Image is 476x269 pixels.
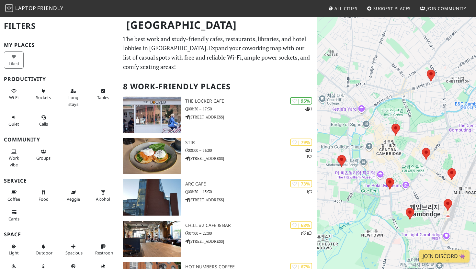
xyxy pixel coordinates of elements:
span: Long stays [68,95,78,107]
h2: 8 Work-Friendly Places [123,77,314,96]
p: 07:00 – 22:00 [185,230,317,236]
p: 08:30 – 15:30 [185,189,317,195]
a: ARC Café | 73% 1 ARC Café 08:30 – 15:30 [STREET_ADDRESS] [119,179,318,216]
div: | 79% [290,139,312,146]
h3: ARC Café [185,181,317,187]
h2: Filters [4,16,115,36]
p: [STREET_ADDRESS] [185,197,317,203]
span: Work-friendly tables [97,95,109,100]
img: Chill #2 Cafe & Bar [123,221,181,257]
button: Long stays [63,86,83,109]
p: 08:00 – 16:00 [185,147,317,153]
h3: Service [4,178,115,184]
span: Suggest Places [373,6,411,11]
p: [STREET_ADDRESS] [185,114,317,120]
button: Alcohol [93,187,113,204]
p: 1 [305,106,312,112]
a: LaptopFriendly LaptopFriendly [5,3,63,14]
h3: Stir [185,140,317,145]
h3: Space [4,231,115,238]
button: Quiet [4,112,24,129]
span: Restroom [95,250,114,256]
button: Light [4,241,24,258]
p: 1 1 [300,230,312,236]
button: Spacious [63,241,83,258]
span: Group tables [36,155,51,161]
button: Work vibe [4,146,24,170]
h3: Productivity [4,76,115,82]
img: LaptopFriendly [5,4,13,12]
p: 08:30 – 17:30 [185,106,317,112]
div: | 95% [290,97,312,105]
p: 1 [306,189,312,195]
a: Suggest Places [364,3,414,14]
div: | 68% [290,221,312,229]
button: Groups [34,146,53,163]
span: Friendly [37,5,63,12]
img: The Locker Cafe [123,96,181,133]
button: Sockets [34,86,53,103]
p: The best work and study-friendly cafes, restaurants, libraries, and hotel lobbies in [GEOGRAPHIC_... [123,34,314,72]
img: ARC Café [123,179,181,216]
p: [STREET_ADDRESS] [185,238,317,244]
a: Join Discord 👾 [419,250,470,263]
button: Calls [34,112,53,129]
h3: My Places [4,42,115,48]
span: All Cities [334,6,357,11]
a: Chill #2 Cafe & Bar | 68% 11 Chill #2 Cafe & Bar 07:00 – 22:00 [STREET_ADDRESS] [119,221,318,257]
span: Quiet [8,121,19,127]
span: Stable Wi-Fi [9,95,18,100]
button: Tables [93,86,113,103]
span: Laptop [15,5,36,12]
a: The Locker Cafe | 95% 1 The Locker Cafe 08:30 – 17:30 [STREET_ADDRESS] [119,96,318,133]
h3: The Locker Cafe [185,98,317,104]
button: Veggie [63,187,83,204]
span: Join Community [426,6,466,11]
div: | 73% [290,180,312,187]
button: Outdoor [34,241,53,258]
a: Join Community [417,3,469,14]
span: Power sockets [36,95,51,100]
span: Veggie [67,196,80,202]
span: Outdoor area [36,250,52,256]
span: Coffee [7,196,20,202]
h3: Chill #2 Cafe & Bar [185,223,317,228]
span: Spacious [65,250,83,256]
span: Natural light [9,250,19,256]
button: Food [34,187,53,204]
a: All Cities [325,3,360,14]
span: People working [9,155,19,167]
button: Restroom [93,241,113,258]
h3: Community [4,137,115,143]
img: Stir [123,138,181,174]
span: Video/audio calls [39,121,48,127]
button: Wi-Fi [4,86,24,103]
span: Credit cards [8,216,19,222]
h1: [GEOGRAPHIC_DATA] [121,16,316,34]
p: [STREET_ADDRESS] [185,155,317,162]
span: Alcohol [96,196,110,202]
span: Food [39,196,49,202]
button: Coffee [4,187,24,204]
p: 1 1 [305,147,312,160]
button: Cards [4,207,24,224]
a: Stir | 79% 11 Stir 08:00 – 16:00 [STREET_ADDRESS] [119,138,318,174]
